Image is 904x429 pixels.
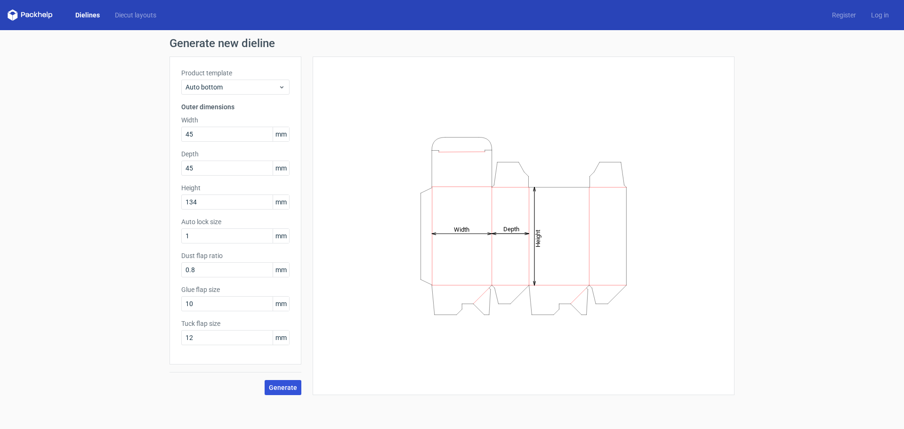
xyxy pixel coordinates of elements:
label: Height [181,183,290,193]
tspan: Height [534,229,541,247]
a: Register [824,10,864,20]
tspan: Depth [503,226,519,233]
span: mm [273,297,289,311]
label: Auto lock size [181,217,290,227]
a: Diecut layouts [107,10,164,20]
span: mm [273,161,289,175]
label: Depth [181,149,290,159]
span: mm [273,263,289,277]
span: Auto bottom [186,82,278,92]
label: Tuck flap size [181,319,290,328]
label: Product template [181,68,290,78]
span: Generate [269,384,297,391]
label: Dust flap ratio [181,251,290,260]
button: Generate [265,380,301,395]
h3: Outer dimensions [181,102,290,112]
tspan: Width [454,226,469,233]
span: mm [273,127,289,141]
span: mm [273,331,289,345]
label: Width [181,115,290,125]
label: Glue flap size [181,285,290,294]
a: Log in [864,10,896,20]
span: mm [273,229,289,243]
a: Dielines [68,10,107,20]
span: mm [273,195,289,209]
h1: Generate new dieline [169,38,734,49]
